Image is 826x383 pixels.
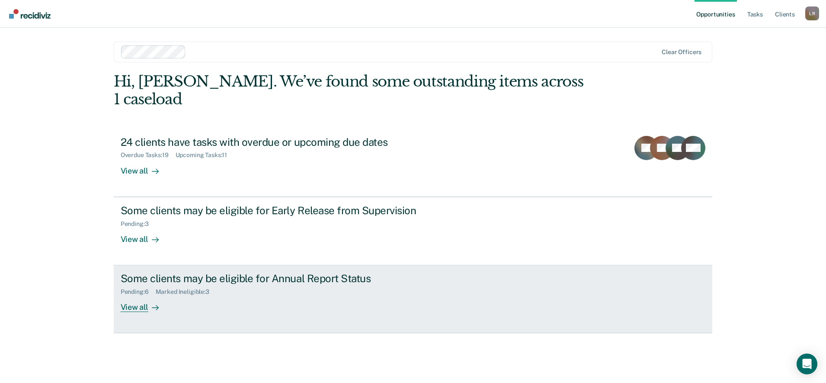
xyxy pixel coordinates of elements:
[114,73,593,108] div: Hi, [PERSON_NAME]. We’ve found some outstanding items across 1 caseload
[176,151,234,159] div: Upcoming Tasks : 11
[121,136,424,148] div: 24 clients have tasks with overdue or upcoming due dates
[114,265,713,333] a: Some clients may be eligible for Annual Report StatusPending:6Marked Ineligible:3View all
[121,272,424,285] div: Some clients may be eligible for Annual Report Status
[797,354,817,374] div: Open Intercom Messenger
[156,288,216,296] div: Marked Ineligible : 3
[805,6,819,20] button: Profile dropdown button
[121,227,169,244] div: View all
[121,288,156,296] div: Pending : 6
[805,6,819,20] div: L R
[121,151,176,159] div: Overdue Tasks : 19
[121,296,169,312] div: View all
[114,129,713,197] a: 24 clients have tasks with overdue or upcoming due datesOverdue Tasks:19Upcoming Tasks:11View all
[121,159,169,176] div: View all
[9,9,51,19] img: Recidiviz
[121,204,424,217] div: Some clients may be eligible for Early Release from Supervision
[121,220,156,228] div: Pending : 3
[114,197,713,265] a: Some clients may be eligible for Early Release from SupervisionPending:3View all
[662,48,701,56] div: Clear officers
